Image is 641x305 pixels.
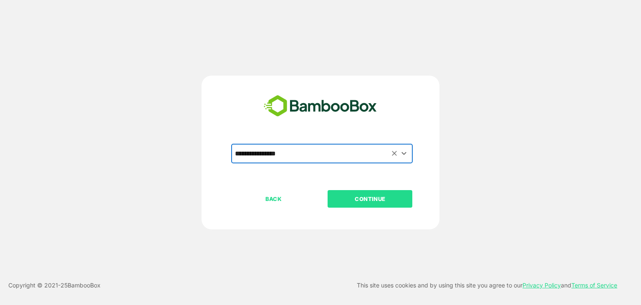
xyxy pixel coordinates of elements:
[390,149,399,158] button: Clear
[357,280,617,290] p: This site uses cookies and by using this site you agree to our and
[399,148,410,159] button: Open
[8,280,101,290] p: Copyright © 2021- 25 BambooBox
[328,190,412,208] button: CONTINUE
[522,282,561,289] a: Privacy Policy
[259,92,381,120] img: bamboobox
[232,194,315,203] p: BACK
[328,194,412,203] p: CONTINUE
[231,190,316,208] button: BACK
[571,282,617,289] a: Terms of Service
